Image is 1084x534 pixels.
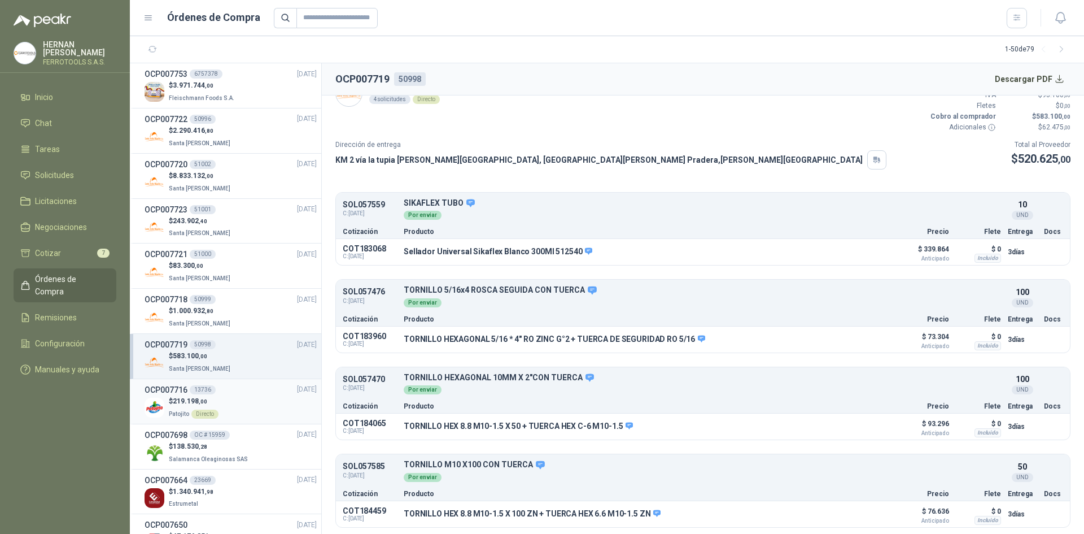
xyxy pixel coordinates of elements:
[205,308,213,314] span: ,80
[343,375,397,384] p: SOL057470
[343,253,397,260] span: C: [DATE]
[145,488,164,508] img: Company Logo
[343,316,397,323] p: Cotización
[893,518,949,524] span: Anticipado
[169,441,250,452] p: $
[1008,228,1037,235] p: Entrega
[956,228,1001,235] p: Flete
[343,297,397,306] span: C: [DATE]
[343,244,397,253] p: COT183068
[14,14,71,27] img: Logo peakr
[404,298,442,307] div: Por enviar
[199,444,207,450] span: ,28
[1003,90,1070,101] p: $
[145,474,317,510] a: OCP00766423669[DATE] Company Logo$1.340.941,98Estrumetal
[1044,403,1063,410] p: Docs
[35,311,77,324] span: Remisiones
[35,169,74,181] span: Solicitudes
[1016,373,1029,385] p: 100
[1044,228,1063,235] p: Docs
[1003,111,1070,122] p: $
[145,68,317,103] a: OCP0077536757378[DATE] Company Logo$3.971.744,00Fleischmann Foods S.A.
[404,247,592,257] p: Sellador Universal Sikaflex Blanco 300Ml 512540
[145,248,187,261] h3: OCP007721
[169,456,248,462] span: Salamanca Oleaginosas SAS
[404,490,886,497] p: Producto
[956,316,1001,323] p: Flete
[145,338,187,351] h3: OCP007719
[145,248,317,284] a: OCP00772151000[DATE] Company Logo$83.300,00Santa [PERSON_NAME]
[956,505,1001,518] p: $ 0
[893,417,949,436] p: $ 93.296
[199,398,207,405] span: ,00
[14,268,116,302] a: Órdenes de Compra
[893,256,949,262] span: Anticipado
[404,285,1001,296] p: TORNILLO 5/16x4 ROSCA SEGUIDA CON TUERCA
[1012,298,1033,307] div: UND
[404,385,442,394] div: Por enviar
[169,171,233,181] p: $
[297,475,317,485] span: [DATE]
[190,205,216,214] div: 51001
[145,353,164,372] img: Company Logo
[1003,122,1070,133] p: $
[297,384,317,395] span: [DATE]
[956,403,1001,410] p: Flete
[989,68,1071,90] button: Descargar PDF
[145,172,164,192] img: Company Logo
[893,490,949,497] p: Precio
[297,159,317,170] span: [DATE]
[14,138,116,160] a: Tareas
[167,10,260,25] h1: Órdenes de Compra
[145,519,187,531] h3: OCP007650
[145,262,164,282] img: Company Logo
[169,80,237,91] p: $
[297,294,317,305] span: [DATE]
[297,204,317,215] span: [DATE]
[169,261,233,271] p: $
[1018,152,1070,166] span: 520.625
[35,273,106,298] span: Órdenes de Compra
[343,384,397,393] span: C: [DATE]
[145,338,317,374] a: OCP00771950998[DATE] Company Logo$583.100,00Santa [PERSON_NAME]
[169,396,218,407] p: $
[191,410,218,419] div: Directo
[404,403,886,410] p: Producto
[145,158,317,194] a: OCP00772051002[DATE] Company Logo$8.833.132,00Santa [PERSON_NAME]
[43,41,116,57] p: HERNAN [PERSON_NAME]
[145,293,187,306] h3: OCP007718
[974,428,1001,437] div: Incluido
[205,128,213,134] span: ,80
[928,122,996,133] p: Adicionales
[145,217,164,237] img: Company Logo
[1060,102,1070,110] span: 0
[343,428,397,435] span: C: [DATE]
[169,95,234,101] span: Fleischmann Foods S.A.
[343,288,397,296] p: SOL057476
[1011,150,1070,168] p: $
[169,320,230,327] span: Santa [PERSON_NAME]
[404,335,705,345] p: TORNILLO HEXAGONAL 5/16 * 4" RO ZINC G°2 + TUERCA DE SEGURIDAD RO 5/16
[974,516,1001,525] div: Incluido
[1058,154,1070,165] span: ,00
[974,254,1001,263] div: Incluido
[145,82,164,102] img: Company Logo
[14,242,116,264] a: Cotizar7
[404,211,442,220] div: Por enviar
[893,403,949,410] p: Precio
[394,72,426,86] div: 50998
[173,81,213,89] span: 3.971.744
[1005,41,1070,59] div: 1 - 50 de 79
[173,488,213,496] span: 1.340.941
[956,242,1001,256] p: $ 0
[1062,114,1070,120] span: ,00
[145,443,164,463] img: Company Logo
[169,230,230,236] span: Santa [PERSON_NAME]
[956,330,1001,344] p: $ 0
[343,332,397,341] p: COT183960
[205,83,213,89] span: ,00
[169,351,233,362] p: $
[35,117,52,129] span: Chat
[14,42,36,64] img: Company Logo
[1042,123,1070,131] span: 62.475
